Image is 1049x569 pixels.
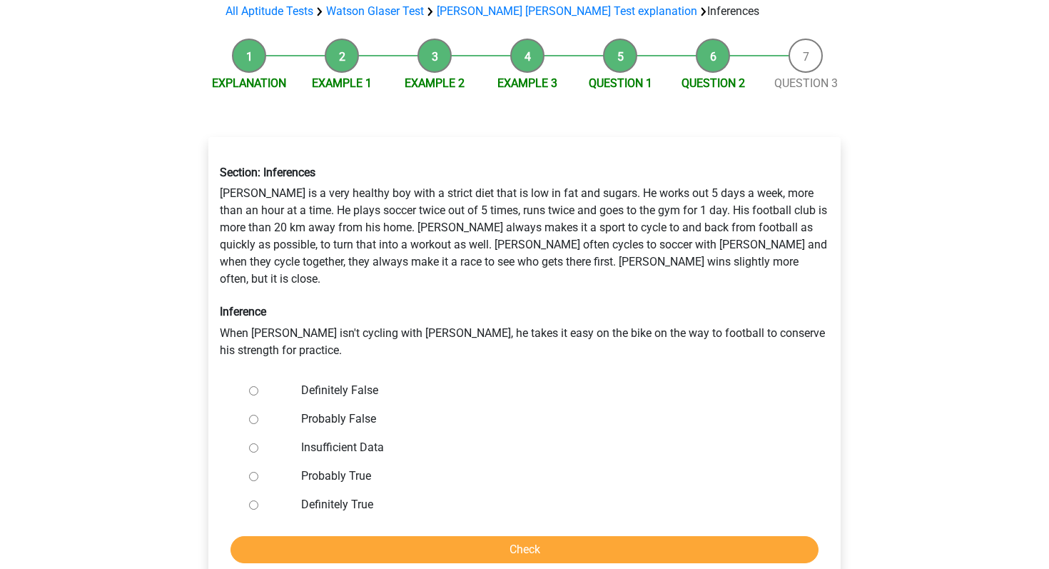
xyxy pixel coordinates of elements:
[437,4,697,18] a: [PERSON_NAME] [PERSON_NAME] Test explanation
[301,496,795,513] label: Definitely True
[225,4,313,18] a: All Aptitude Tests
[326,4,424,18] a: Watson Glaser Test
[301,411,795,428] label: Probably False
[312,76,372,90] a: Example 1
[220,3,829,20] div: Inferences
[209,154,840,370] div: [PERSON_NAME] is a very healthy boy with a strict diet that is low in fat and sugars. He works ou...
[220,305,829,318] h6: Inference
[230,536,819,563] input: Check
[301,382,795,399] label: Definitely False
[774,76,838,90] a: Question 3
[220,166,829,179] h6: Section: Inferences
[405,76,465,90] a: Example 2
[301,439,795,456] label: Insufficient Data
[681,76,745,90] a: Question 2
[301,468,795,485] label: Probably True
[589,76,652,90] a: Question 1
[212,76,286,90] a: Explanation
[497,76,557,90] a: Example 3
